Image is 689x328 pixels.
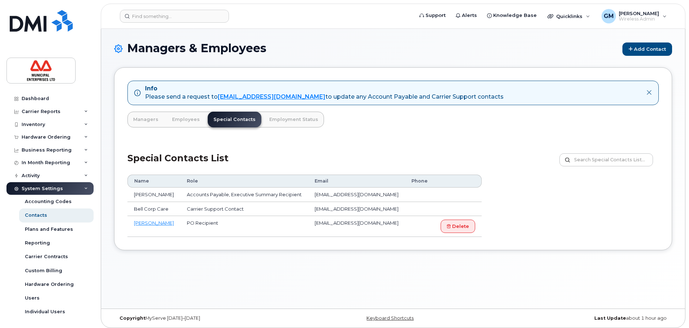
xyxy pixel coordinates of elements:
a: Employees [166,112,206,127]
div: Please send a request to to update any Account Payable and Carrier Support contacts [145,93,504,101]
strong: Last Update [594,315,626,321]
td: Bell Corp Care [127,202,180,216]
td: Carrier Support Contact [180,202,308,216]
a: Special Contacts [208,112,261,127]
td: [EMAIL_ADDRESS][DOMAIN_NAME] [308,202,405,216]
a: Add Contact [622,42,672,56]
a: Managers [127,112,164,127]
strong: Copyright [120,315,145,321]
td: [PERSON_NAME] [127,188,180,202]
h2: Special Contacts List [127,153,229,175]
a: Keyboard Shortcuts [366,315,414,321]
th: Role [180,175,308,188]
a: [PERSON_NAME] [134,220,174,226]
td: Accounts Payable, Executive Summary Recipient [180,188,308,202]
td: [EMAIL_ADDRESS][DOMAIN_NAME] [308,188,405,202]
h1: Managers & Employees [114,42,672,56]
a: Employment Status [264,112,324,127]
th: Phone [405,175,434,188]
th: Name [127,175,180,188]
div: MyServe [DATE]–[DATE] [114,315,300,321]
th: Email [308,175,405,188]
div: about 1 hour ago [486,315,672,321]
td: [EMAIL_ADDRESS][DOMAIN_NAME] [308,216,405,237]
td: PO Recipient [180,216,308,237]
a: Delete [441,220,475,233]
a: [EMAIL_ADDRESS][DOMAIN_NAME] [218,93,325,100]
strong: Info [145,85,157,92]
